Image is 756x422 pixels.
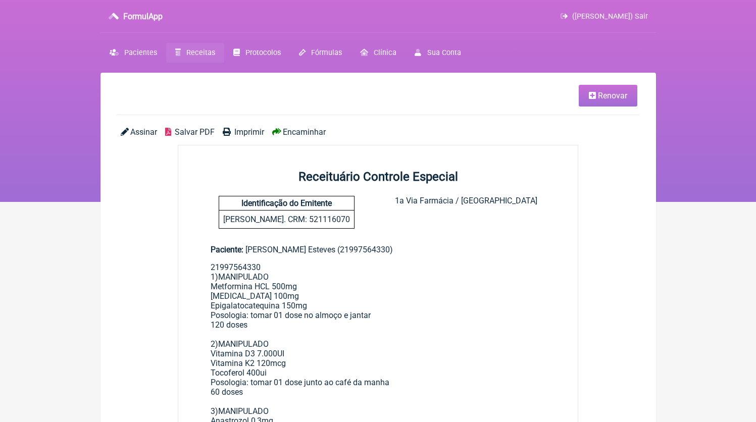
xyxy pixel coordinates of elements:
[223,127,264,137] a: Imprimir
[395,196,537,229] div: 1a Via Farmácia / [GEOGRAPHIC_DATA]
[351,43,406,63] a: Clínica
[219,196,354,210] h4: Identificação do Emitente
[311,48,342,57] span: Fórmulas
[165,127,215,137] a: Salvar PDF
[406,43,470,63] a: Sua Conta
[166,43,224,63] a: Receitas
[374,48,396,57] span: Clínica
[427,48,461,57] span: Sua Conta
[121,127,157,137] a: Assinar
[211,245,243,254] span: Paciente:
[598,91,627,100] span: Renovar
[211,245,546,254] div: [PERSON_NAME] Esteves (21997564330)
[219,210,354,228] p: [PERSON_NAME]. CRM: 521116070
[123,12,163,21] h3: FormulApp
[130,127,157,137] span: Assinar
[245,48,281,57] span: Protocolos
[290,43,351,63] a: Fórmulas
[100,43,166,63] a: Pacientes
[186,48,215,57] span: Receitas
[234,127,264,137] span: Imprimir
[175,127,215,137] span: Salvar PDF
[224,43,290,63] a: Protocolos
[272,127,326,137] a: Encaminhar
[572,12,648,21] span: ([PERSON_NAME]) Sair
[283,127,326,137] span: Encaminhar
[579,85,637,107] a: Renovar
[561,12,647,21] a: ([PERSON_NAME]) Sair
[178,170,578,184] h2: Receituário Controle Especial
[124,48,157,57] span: Pacientes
